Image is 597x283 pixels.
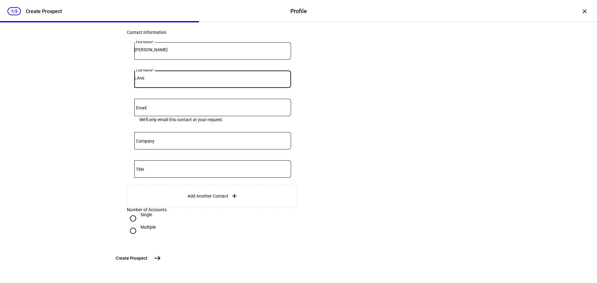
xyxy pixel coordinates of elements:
[7,7,21,15] div: 1/3
[154,254,161,262] mat-icon: east
[141,225,156,230] div: Multiple
[136,167,144,172] mat-label: Title
[136,40,152,44] mat-label: First Name
[136,68,152,72] mat-label: Last Name
[136,139,155,144] mat-label: Company
[187,194,228,199] span: Add Another Contact
[580,6,590,16] div: ×
[231,192,238,200] mat-icon: add
[127,207,298,212] div: Number of Accounts
[116,255,147,261] span: Create Prospect
[290,7,307,15] div: Profile
[139,116,223,122] mat-hint: We’ll only email this contact at your request.
[112,252,164,264] button: Create Prospect
[127,30,298,35] div: Contact Information
[141,212,152,217] div: Single
[136,105,146,110] mat-label: Email
[26,8,62,14] div: Create Prospect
